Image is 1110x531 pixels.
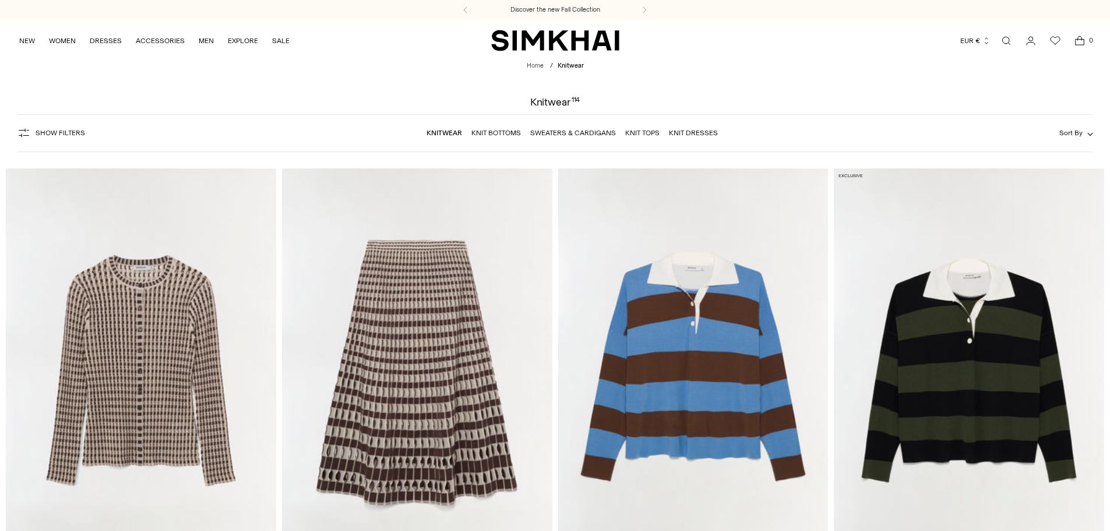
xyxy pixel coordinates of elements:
[471,129,521,137] a: Knit Bottoms
[199,28,214,54] a: MEN
[995,29,1018,52] a: Open search modal
[530,129,616,137] a: Sweaters & Cardigans
[530,97,580,107] h1: Knitwear
[550,61,553,71] div: /
[17,124,85,142] button: Show Filters
[510,5,600,15] a: Discover the new Fall Collection
[19,28,35,54] a: NEW
[228,28,258,54] a: EXPLORE
[49,28,76,54] a: WOMEN
[960,28,991,54] button: EUR €
[1019,29,1042,52] a: Go to the account page
[272,28,290,54] a: SALE
[558,62,584,69] span: Knitwear
[1086,35,1096,45] span: 0
[1044,29,1067,52] a: Wishlist
[427,121,718,145] nav: Linked collections
[625,129,660,137] a: Knit Tops
[427,129,462,137] a: Knitwear
[1059,126,1093,139] button: Sort By
[527,62,544,69] a: Home
[136,28,185,54] a: ACCESSORIES
[572,97,580,107] div: 114
[1059,129,1083,137] span: Sort By
[1068,29,1091,52] a: Open cart modal
[36,129,85,137] span: Show Filters
[527,61,584,71] nav: breadcrumbs
[90,28,122,54] a: DRESSES
[669,129,718,137] a: Knit Dresses
[491,29,619,52] a: SIMKHAI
